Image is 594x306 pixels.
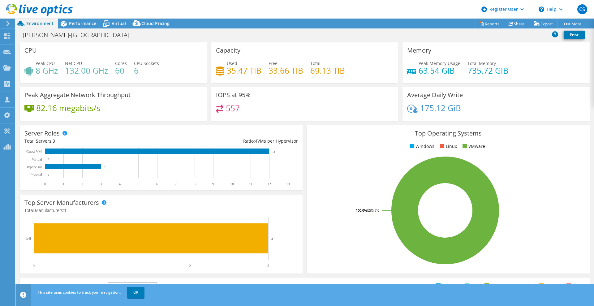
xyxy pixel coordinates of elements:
[483,282,534,289] li: Network Throughput
[38,290,121,295] span: This site uses cookies to track your navigation.
[115,60,127,66] span: Cores
[475,19,504,28] a: Reports
[539,6,544,12] svg: \n
[48,173,49,176] text: 0
[65,60,82,66] span: Net CPU
[134,60,159,66] span: CPU Sockets
[529,19,558,28] a: Export
[463,282,479,289] li: CPU
[255,138,257,144] span: 4
[189,264,191,268] text: 2
[356,208,367,213] tspan: 100.0%
[24,92,131,98] h3: Peak Aggregate Network Throughput
[227,67,261,74] h4: 35.47 TiB
[137,182,139,186] text: 5
[36,67,58,74] h4: 8 GHz
[226,105,240,112] h4: 557
[269,67,303,74] h4: 33.66 TiB
[24,47,37,54] h3: CPU
[26,20,54,26] span: Environment
[134,67,159,74] h4: 6
[286,182,290,186] text: 13
[44,182,46,186] text: 0
[64,207,67,213] span: 1
[408,143,434,150] li: Windows
[538,282,561,289] li: Latency
[272,150,275,153] text: 12
[29,173,42,177] text: Physical
[112,20,126,26] span: Virtual
[419,67,460,74] h4: 63.54 GiB
[310,60,321,66] span: Total
[25,165,42,169] text: Hypervisor
[65,67,108,74] h4: 132.00 GHz
[420,105,461,111] h4: 175.12 GiB
[407,92,463,98] h3: Average Daily Write
[407,47,431,54] h3: Memory
[557,19,586,28] a: More
[564,31,585,39] a: Print
[62,182,64,186] text: 1
[419,60,460,66] span: Peak Memory Usage
[111,264,113,268] text: 1
[81,182,83,186] text: 2
[212,182,214,186] text: 9
[249,182,252,186] text: 11
[100,182,102,186] text: 3
[230,182,234,186] text: 10
[127,287,144,298] a: OK
[267,264,269,268] text: 3
[216,92,251,98] h3: IOPS at 95%
[24,237,31,241] text: Dell
[24,207,298,214] h4: Total Manufacturers:
[32,157,42,162] text: Virtual
[119,182,121,186] text: 4
[115,67,127,74] h4: 60
[104,166,105,169] text: 3
[175,182,177,186] text: 7
[194,182,196,186] text: 8
[577,4,587,14] span: CS
[20,32,139,38] h1: [PERSON_NAME]-[GEOGRAPHIC_DATA]
[271,237,273,240] text: 3
[227,60,237,66] span: Used
[33,264,35,268] text: 0
[438,143,457,150] li: Linux
[461,143,485,150] li: VMware
[141,20,170,26] span: Cloud Pricing
[48,158,49,161] text: 0
[24,138,161,144] div: Total Servers:
[267,182,271,186] text: 12
[24,130,60,137] h3: Server Roles
[312,130,585,137] h3: Top Operating Systems
[36,105,100,111] h4: 82.16 megabits/s
[36,60,55,66] span: Peak CPU
[467,60,496,66] span: Total Memory
[161,138,298,144] div: Ratio: VMs per Hypervisor
[310,67,345,74] h4: 69.13 TiB
[108,283,157,290] span: IOPS
[156,182,158,186] text: 6
[69,20,96,26] span: Performance
[26,149,42,154] text: Guest VM
[467,67,508,74] h4: 735.72 GiB
[53,138,55,144] span: 3
[435,282,459,289] li: Memory
[565,282,582,289] li: IOPS
[269,60,278,66] span: Free
[216,47,240,54] h3: Capacity
[504,19,529,28] a: Share
[367,208,379,213] tspan: ESXi 7.0
[24,199,99,206] h3: Top Server Manufacturers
